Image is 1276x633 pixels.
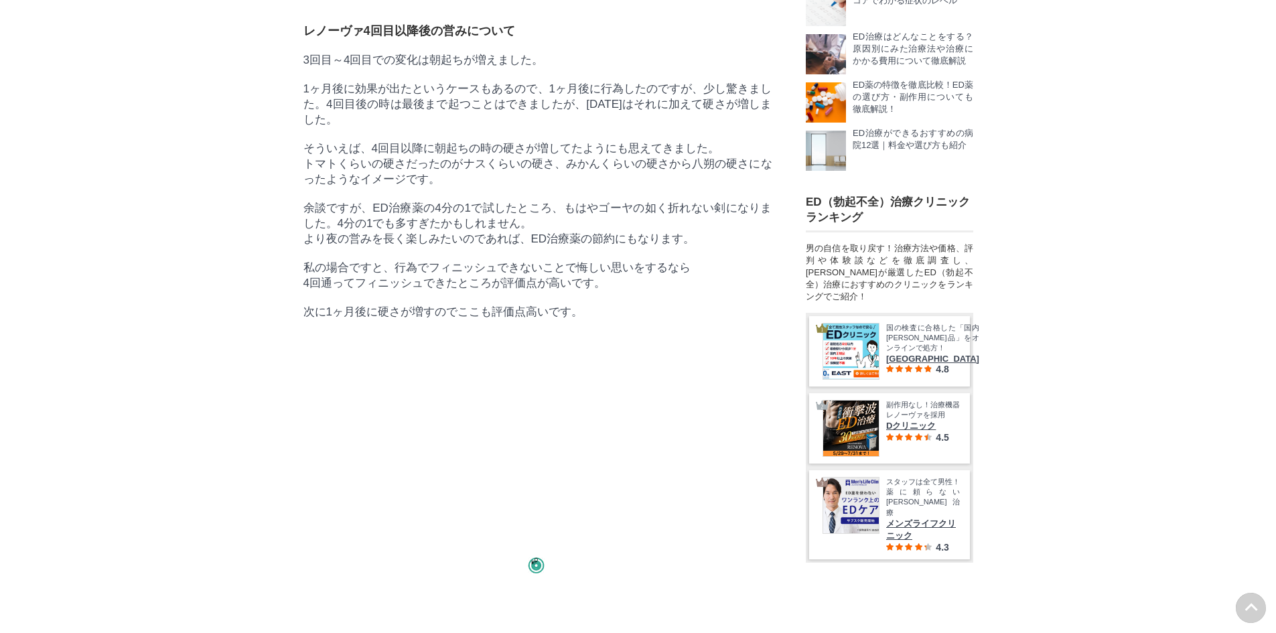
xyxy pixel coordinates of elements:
[823,322,960,379] a: イースト駅前クリニック 国の検査に合格した「国内[PERSON_NAME]品」をオンラインで処方！ [GEOGRAPHIC_DATA] 4.8
[303,141,772,187] p: そういえば、4回目以降に朝起ちの時の硬さが増してたようにも思えてきました。 トマトくらいの硬さだったのがナスくらいの硬さ、みかんくらいの硬さから八朔の硬さになったようなイメージです。
[303,304,772,320] p: 次に1ヶ月後に硬さが増すのでここも評価点高いです。
[823,400,879,455] img: Dクリニック レノーヴァ
[823,323,879,378] img: イースト駅前クリニック
[806,194,973,224] h3: ED（勃起不全）治療クリニックランキング
[936,364,948,374] span: 4.8
[806,82,973,122] a: 薬 ED薬の特徴を徹底比較！ED薬の選び方・副作用についても徹底解説！
[886,322,979,353] span: 国の検査に合格した「国内[PERSON_NAME]品」をオンラインで処方！
[823,399,960,456] a: Dクリニック レノーヴァ 副作用なし！治療機器レノーヴァを採用 Dクリニック 4.5
[853,127,973,151] p: ED治療ができるおすすめの病院12選｜料金や選び方も紹介
[936,542,948,553] span: 4.3
[853,78,973,115] p: ED薬の特徴を徹底比較！ED薬の選び方・副作用についても徹底解説！
[853,30,973,66] p: ED治療はどんなことをする？原因別にみた治療法や治療にかかる費用について徹底解説
[303,24,515,38] span: レノーヴァ4回目以降後の営みについて
[936,432,948,443] span: 4.5
[823,476,960,553] a: メンズライフクリニック（Men's Life Clinic）） スタッフは全て男性！薬に頼らない[PERSON_NAME]治療 メンズライフクリニック 4.3
[806,33,973,74] a: ED治療の流れと費用 ED治療はどんなことをする？原因別にみた治療法や治療にかかる費用について徹底解説
[806,82,846,122] img: 薬
[806,130,846,170] img: ED治療のおすすめクリニック
[886,518,960,542] span: メンズライフクリニック
[303,260,772,291] p: 私の場合ですと、行為でフィニッシュできないことで悔しい思いをするなら 4回通ってフィニッシュできたところが評価点が高いです。
[303,52,772,68] p: 3回目～4回目での変化は朝起ちが増えました。
[886,399,960,420] span: 副作用なし！治療機器レノーヴァを採用
[1236,593,1266,623] img: PAGE UP
[806,242,973,302] div: 男の自信を取り戻す！治療方法や価格、評判や体験談などを徹底調査し、[PERSON_NAME]が厳選したED（勃起不全）治療におすすめのクリニックをランキングでご紹介！
[886,476,960,518] span: スタッフは全て男性！薬に頼らない[PERSON_NAME]治療
[886,420,960,432] span: Dクリニック
[806,130,973,170] a: ED治療のおすすめクリニック ED治療ができるおすすめの病院12選｜料金や選び方も紹介
[303,81,772,127] p: 1ヶ月後に効果が出たというケースもあるので、1ヶ月後に行為したのですが、少し驚きました。4回目後の時は最後まで起つことはできましたが、[DATE]はそれに加えて硬さが増しました。
[823,477,879,533] img: メンズライフクリニック（Men's Life Clinic））
[303,200,772,247] p: 余談ですが、ED治療薬の4分の1で試したところ、もはやゴーヤの如く折れない剣になりました。4分の1でも多すぎたかもしれません。 より夜の営みを長く楽しみたいのであれば、ED治療薬の節約にもなります。
[806,33,846,74] img: ED治療の流れと費用
[886,354,979,364] span: [GEOGRAPHIC_DATA]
